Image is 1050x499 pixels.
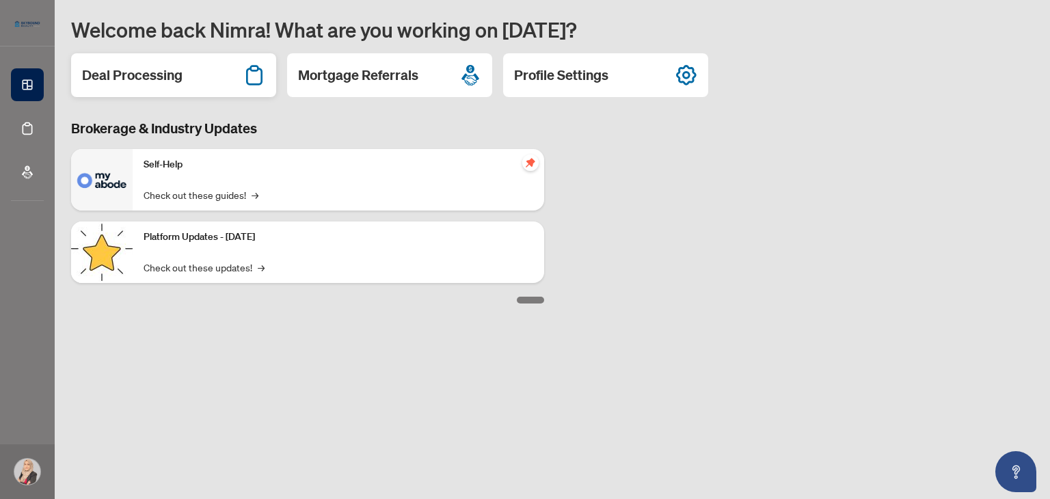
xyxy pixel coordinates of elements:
[258,260,265,275] span: →
[11,17,44,31] img: logo
[522,154,539,171] span: pushpin
[298,66,418,85] h2: Mortgage Referrals
[71,221,133,283] img: Platform Updates - September 16, 2025
[252,187,258,202] span: →
[995,451,1036,492] button: Open asap
[144,157,533,172] p: Self-Help
[514,66,608,85] h2: Profile Settings
[144,260,265,275] a: Check out these updates!→
[71,149,133,211] img: Self-Help
[71,119,544,138] h3: Brokerage & Industry Updates
[71,16,1034,42] h1: Welcome back Nimra! What are you working on [DATE]?
[82,66,183,85] h2: Deal Processing
[144,230,533,245] p: Platform Updates - [DATE]
[14,459,40,485] img: Profile Icon
[144,187,258,202] a: Check out these guides!→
